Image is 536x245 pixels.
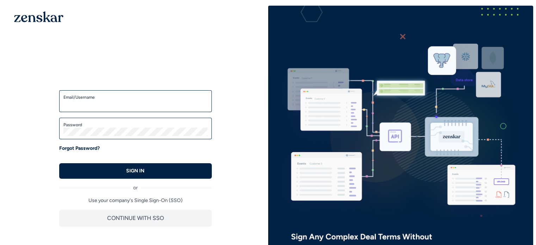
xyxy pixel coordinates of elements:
[59,210,212,227] button: CONTINUE WITH SSO
[126,167,144,174] p: SIGN IN
[63,122,208,128] label: Password
[59,163,212,179] button: SIGN IN
[59,197,212,204] p: Use your company's Single Sign-On (SSO)
[59,179,212,191] div: or
[14,11,63,22] img: 1OGAJ2xQqyY4LXKgY66KYq0eOWRCkrZdAb3gUhuVAqdWPZE9SRJmCz+oDMSn4zDLXe31Ii730ItAGKgCKgCCgCikA4Av8PJUP...
[63,94,208,100] label: Email/Username
[59,145,100,152] a: Forgot Password?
